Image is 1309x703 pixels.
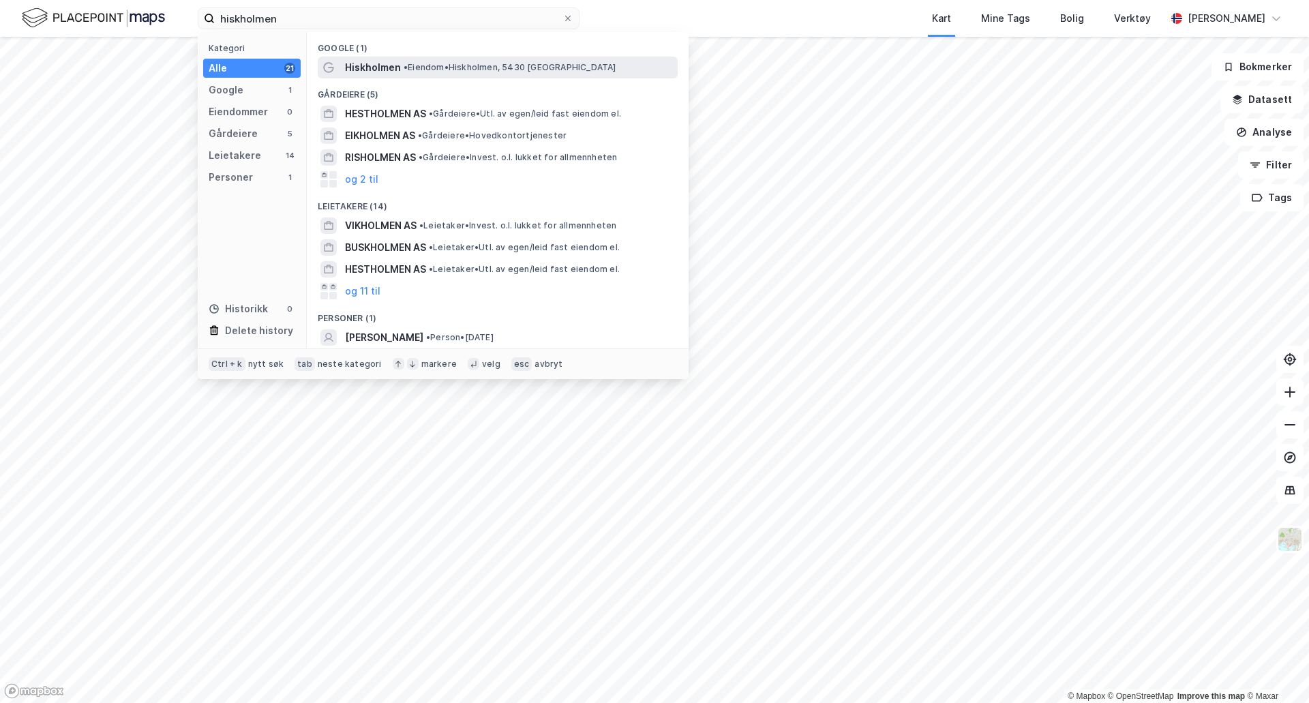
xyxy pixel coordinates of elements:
div: markere [421,359,457,370]
div: 14 [284,150,295,161]
div: 21 [284,63,295,74]
span: • [418,130,422,140]
div: Gårdeiere [209,125,258,142]
a: Improve this map [1177,691,1245,701]
span: • [404,62,408,72]
div: velg [482,359,500,370]
span: BUSKHOLMEN AS [345,239,426,256]
button: Filter [1238,151,1304,179]
span: Gårdeiere • Hovedkontortjenester [418,130,567,141]
span: Person • [DATE] [426,332,494,343]
input: Søk på adresse, matrikkel, gårdeiere, leietakere eller personer [215,8,562,29]
span: EIKHOLMEN AS [345,128,415,144]
span: Gårdeiere • Invest. o.l. lukket for allmennheten [419,152,617,163]
button: og 11 til [345,283,380,299]
button: Tags [1240,184,1304,211]
div: Personer (1) [307,302,689,327]
div: avbryt [535,359,562,370]
span: Eiendom • Hiskholmen, 5430 [GEOGRAPHIC_DATA] [404,62,616,73]
img: Z [1277,526,1303,552]
div: Alle [209,60,227,76]
button: Analyse [1224,119,1304,146]
button: Datasett [1220,86,1304,113]
div: Leietakere (14) [307,190,689,215]
span: Leietaker • Utl. av egen/leid fast eiendom el. [429,242,620,253]
span: Leietaker • Utl. av egen/leid fast eiendom el. [429,264,620,275]
div: Personer [209,169,253,185]
span: Leietaker • Invest. o.l. lukket for allmennheten [419,220,616,231]
div: neste kategori [318,359,382,370]
div: Google [209,82,243,98]
div: 5 [284,128,295,139]
span: [PERSON_NAME] [345,329,423,346]
div: Delete history [225,323,293,339]
div: 1 [284,85,295,95]
div: Historikk [209,301,268,317]
div: Kart [932,10,951,27]
span: • [429,264,433,274]
span: Hiskholmen [345,59,401,76]
div: Ctrl + k [209,357,245,371]
div: Verktøy [1114,10,1151,27]
img: logo.f888ab2527a4732fd821a326f86c7f29.svg [22,6,165,30]
div: esc [511,357,532,371]
div: Gårdeiere (5) [307,78,689,103]
div: Google (1) [307,32,689,57]
span: Gårdeiere • Utl. av egen/leid fast eiendom el. [429,108,621,119]
div: Mine Tags [981,10,1030,27]
span: • [429,108,433,119]
div: Leietakere [209,147,261,164]
a: Mapbox homepage [4,683,64,699]
div: 1 [284,172,295,183]
span: RISHOLMEN AS [345,149,416,166]
span: VIKHOLMEN AS [345,218,417,234]
span: • [429,242,433,252]
div: 0 [284,106,295,117]
span: • [419,152,423,162]
a: Mapbox [1068,691,1105,701]
span: HESTHOLMEN AS [345,106,426,122]
span: • [419,220,423,230]
div: 0 [284,303,295,314]
span: • [426,332,430,342]
div: Kategori [209,43,301,53]
div: Eiendommer [209,104,268,120]
button: og 2 til [345,171,378,188]
button: Bokmerker [1212,53,1304,80]
div: Bolig [1060,10,1084,27]
div: [PERSON_NAME] [1188,10,1265,27]
div: nytt søk [248,359,284,370]
span: HESTHOLMEN AS [345,261,426,278]
iframe: Chat Widget [1241,638,1309,703]
div: Kontrollprogram for chat [1241,638,1309,703]
div: tab [295,357,315,371]
a: OpenStreetMap [1108,691,1174,701]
